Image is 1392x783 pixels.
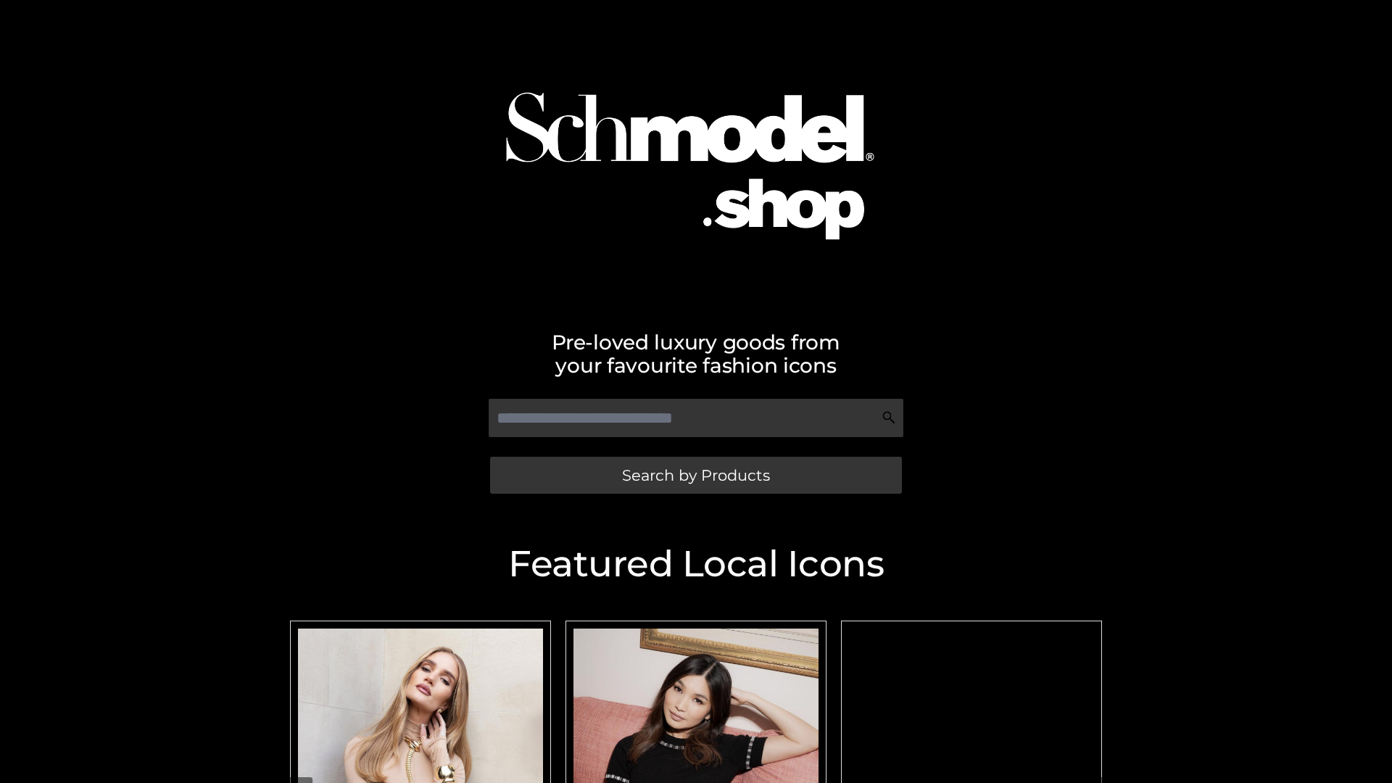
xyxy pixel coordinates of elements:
[622,468,770,483] span: Search by Products
[283,331,1109,377] h2: Pre-loved luxury goods from your favourite fashion icons
[283,546,1109,582] h2: Featured Local Icons​
[490,457,902,494] a: Search by Products
[882,410,896,425] img: Search Icon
